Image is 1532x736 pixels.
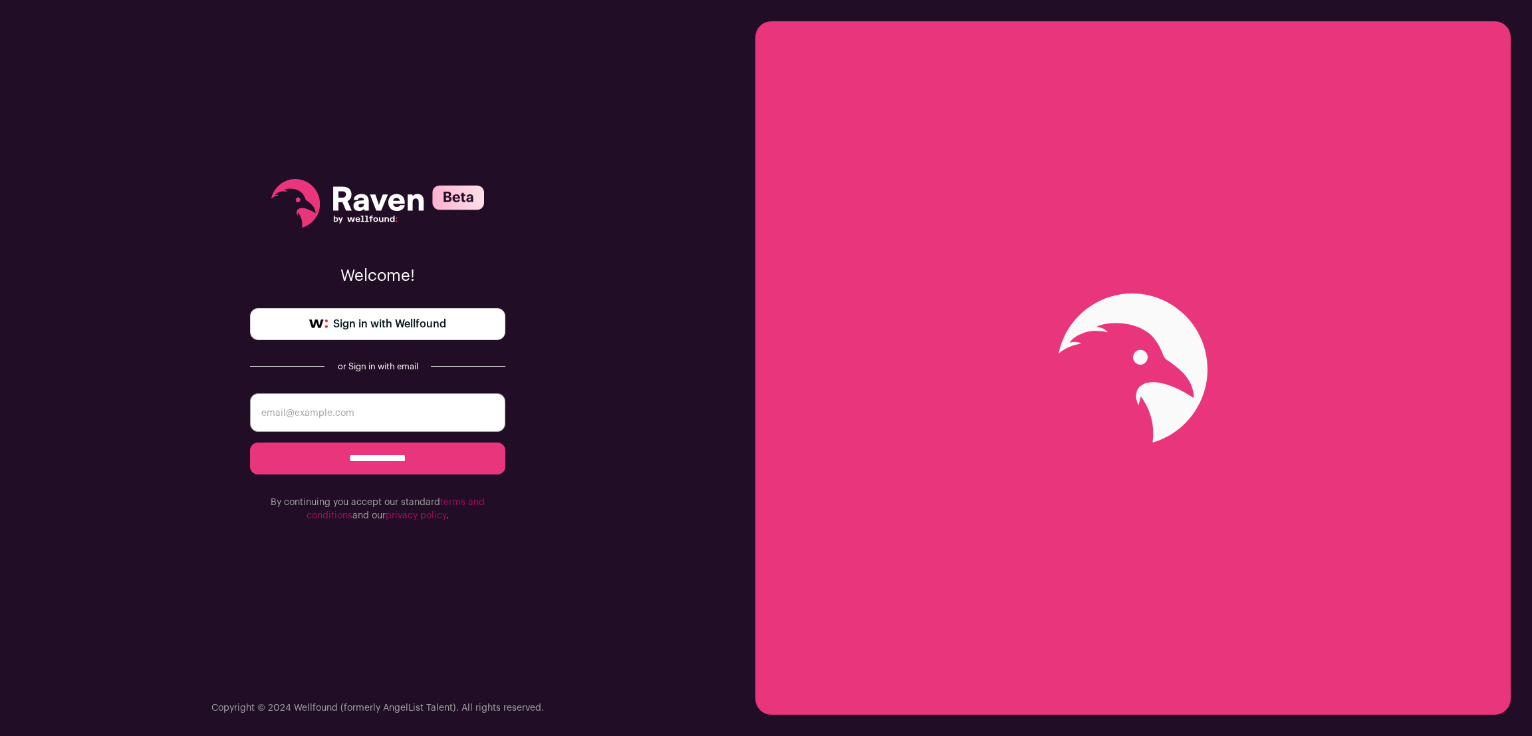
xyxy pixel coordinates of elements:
[250,393,505,432] input: email@example.com
[333,316,446,332] span: Sign in with Wellfound
[386,511,446,520] a: privacy policy
[211,701,544,715] p: Copyright © 2024 Wellfound (formerly AngelList Talent). All rights reserved.
[307,498,485,520] a: terms and conditions
[250,308,505,340] a: Sign in with Wellfound
[250,266,505,287] p: Welcome!
[309,319,328,329] img: wellfound-symbol-flush-black-fb3c872781a75f747ccb3a119075da62bfe97bd399995f84a933054e44a575c4.png
[250,496,505,522] p: By continuing you accept our standard and our .
[335,361,420,372] div: or Sign in with email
